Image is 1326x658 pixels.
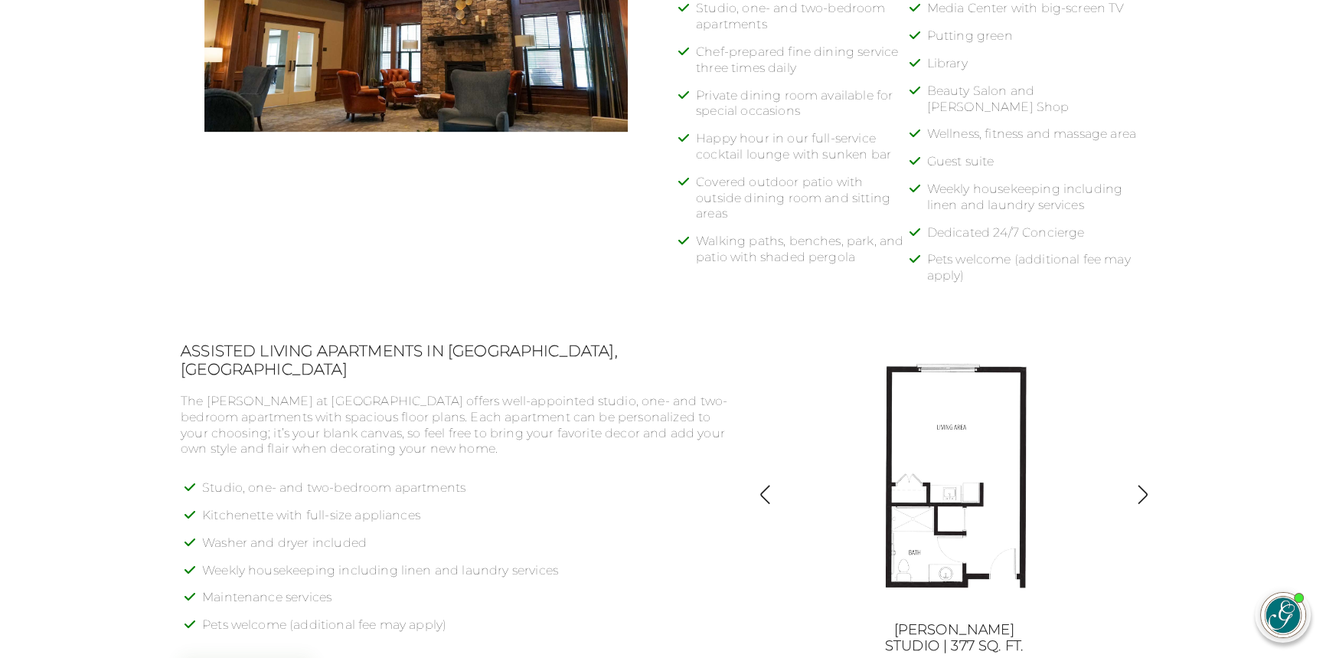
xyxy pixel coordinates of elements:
[927,1,1146,28] li: Media Center with big-screen TV
[927,126,1146,154] li: Wellness, fitness and massage area
[927,252,1146,296] li: Pets welcome (additional fee may apply)
[927,225,1146,253] li: Dedicated 24/7 Concierge
[755,484,776,505] img: Show previous
[927,154,1146,182] li: Guest suite
[696,175,915,234] li: Covered outdoor patio with outside dining room and sitting areas
[181,342,733,378] h2: Assisted Living Apartments in [GEOGRAPHIC_DATA], [GEOGRAPHIC_DATA]
[696,44,915,88] li: Chef-prepared fine dining service three times daily
[202,535,733,563] li: Washer and dryer included
[696,1,915,44] li: Studio, one- and two-bedroom apartments
[1023,247,1311,572] iframe: iframe
[202,480,733,508] li: Studio, one- and two-bedroom apartments
[927,28,1146,56] li: Putting green
[202,508,733,535] li: Kitchenette with full-size appliances
[181,394,733,457] p: The [PERSON_NAME] at [GEOGRAPHIC_DATA] offers well-appointed studio, one- and two-bedroom apartme...
[696,234,915,277] li: Walking paths, benches, park, and patio with shaded pergola
[816,342,1092,617] img: Glen_AL-Burton-377-sf.jpg
[755,484,776,508] button: Show previous
[1261,593,1305,637] img: avatar
[927,182,1146,225] li: Weekly housekeeping including linen and laundry services
[202,563,733,591] li: Weekly housekeeping including linen and laundry services
[927,83,1146,127] li: Beauty Salon and [PERSON_NAME] Shop
[202,590,733,617] li: Maintenance services
[696,131,915,175] li: Happy hour in our full-service cocktail lounge with sunken bar
[696,88,915,132] li: Private dining room available for special occasions
[782,622,1126,655] h3: [PERSON_NAME] Studio | 377 sq. ft.
[927,56,1146,83] li: Library
[202,617,733,645] li: Pets welcome (additional fee may apply)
